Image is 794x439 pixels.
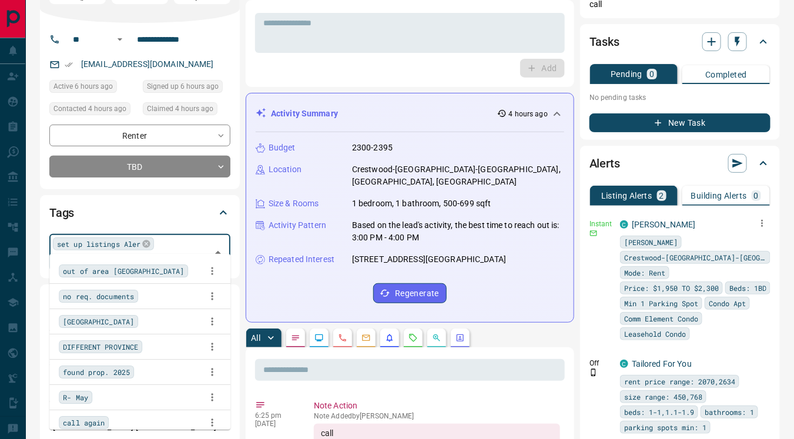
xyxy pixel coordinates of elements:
[147,103,213,115] span: Claimed 4 hours ago
[691,192,747,200] p: Building Alerts
[49,125,230,146] div: Renter
[589,154,620,173] h2: Alerts
[63,316,134,327] span: [GEOGRAPHIC_DATA]
[143,80,230,96] div: Mon Aug 11 2025
[589,28,770,56] div: Tasks
[352,142,393,154] p: 2300-2395
[611,70,642,78] p: Pending
[65,61,73,69] svg: Email Verified
[291,333,300,343] svg: Notes
[53,237,154,250] div: set up listings Aler
[269,253,334,266] p: Repeated Interest
[589,358,613,368] p: Off
[49,199,230,227] div: Tags
[632,220,696,229] a: [PERSON_NAME]
[314,412,560,420] p: Note Added by [PERSON_NAME]
[624,267,665,279] span: Mode: Rent
[49,102,137,119] div: Mon Aug 11 2025
[361,333,371,343] svg: Emails
[624,252,766,263] span: Crestwood-[GEOGRAPHIC_DATA]-[GEOGRAPHIC_DATA]
[314,400,560,412] p: Note Action
[624,282,719,294] span: Price: $1,950 TO $2,300
[113,32,127,46] button: Open
[143,102,230,119] div: Mon Aug 11 2025
[624,313,698,324] span: Comm Element Condo
[81,59,214,69] a: [EMAIL_ADDRESS][DOMAIN_NAME]
[589,368,598,377] svg: Push Notification Only
[624,376,735,387] span: rent price range: 2070,2634
[63,391,88,403] span: R- May
[256,103,564,125] div: Activity Summary4 hours ago
[620,220,628,229] div: condos.ca
[632,359,692,368] a: Tailored For You
[53,81,113,92] span: Active 6 hours ago
[49,156,230,177] div: TBD
[620,360,628,368] div: condos.ca
[269,163,301,176] p: Location
[63,366,130,378] span: found prop. 2025
[624,421,706,433] span: parking spots min: 1
[63,341,138,353] span: DIFFERENT PROVINCE
[624,236,678,248] span: [PERSON_NAME]
[624,391,702,403] span: size range: 450,768
[624,297,698,309] span: Min 1 Parking Spot
[314,333,324,343] svg: Lead Browsing Activity
[589,149,770,177] div: Alerts
[147,81,219,92] span: Signed up 6 hours ago
[63,265,184,277] span: out of area [GEOGRAPHIC_DATA]
[729,282,766,294] span: Beds: 1BD
[63,417,105,428] span: call again
[352,197,491,210] p: 1 bedroom, 1 bathroom, 500-699 sqft
[589,229,598,237] svg: Email
[754,192,759,200] p: 0
[589,32,619,51] h2: Tasks
[455,333,465,343] svg: Agent Actions
[352,253,506,266] p: [STREET_ADDRESS][GEOGRAPHIC_DATA]
[705,406,754,418] span: bathrooms: 1
[709,297,746,309] span: Condo Apt
[649,70,654,78] p: 0
[53,103,126,115] span: Contacted 4 hours ago
[251,334,260,342] p: All
[705,71,747,79] p: Completed
[269,142,296,154] p: Budget
[408,333,418,343] svg: Requests
[373,283,447,303] button: Regenerate
[385,333,394,343] svg: Listing Alerts
[269,219,326,232] p: Activity Pattern
[589,219,613,229] p: Instant
[49,80,137,96] div: Mon Aug 11 2025
[255,420,296,428] p: [DATE]
[49,203,74,222] h2: Tags
[210,244,226,261] button: Close
[624,328,686,340] span: Leasehold Condo
[589,113,770,132] button: New Task
[57,238,140,250] span: set up listings Aler
[624,406,694,418] span: beds: 1-1,1.1-1.9
[255,411,296,420] p: 6:25 pm
[601,192,652,200] p: Listing Alerts
[63,290,134,302] span: no req. documents
[269,197,319,210] p: Size & Rooms
[338,333,347,343] svg: Calls
[432,333,441,343] svg: Opportunities
[589,89,770,106] p: No pending tasks
[271,108,338,120] p: Activity Summary
[509,109,548,119] p: 4 hours ago
[352,163,564,188] p: Crestwood-[GEOGRAPHIC_DATA]-[GEOGRAPHIC_DATA], [GEOGRAPHIC_DATA], [GEOGRAPHIC_DATA]
[659,192,664,200] p: 2
[352,219,564,244] p: Based on the lead's activity, the best time to reach out is: 3:00 PM - 4:00 PM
